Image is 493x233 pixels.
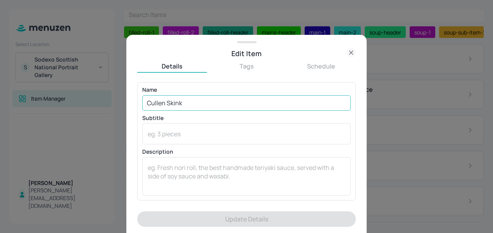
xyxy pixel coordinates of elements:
[142,87,351,93] p: Name
[142,95,351,111] input: eg. Chicken Teriyaki Sushi Roll
[137,48,356,59] div: Edit Item
[212,62,281,70] button: Tags
[142,115,351,121] p: Subtitle
[137,62,207,70] button: Details
[142,149,351,154] p: Description
[286,62,356,70] button: Schedule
